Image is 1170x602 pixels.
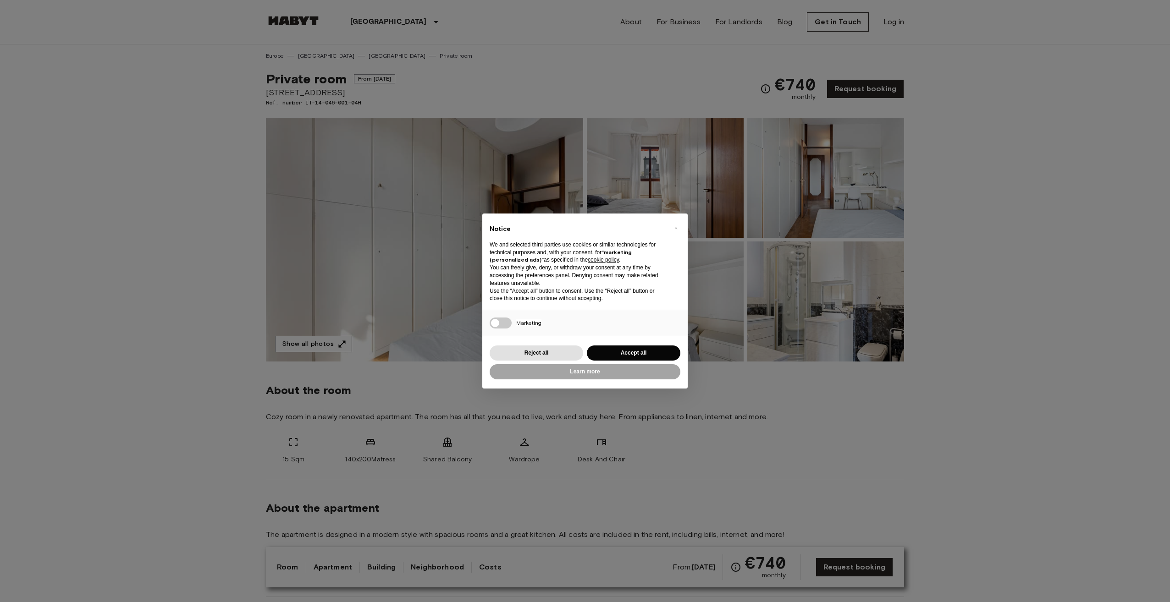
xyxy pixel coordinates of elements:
p: We and selected third parties use cookies or similar technologies for technical purposes and, wit... [490,241,666,264]
a: cookie policy [588,257,619,263]
button: Learn more [490,364,680,379]
button: Reject all [490,345,583,361]
span: Marketing [516,319,541,326]
p: You can freely give, deny, or withdraw your consent at any time by accessing the preferences pane... [490,264,666,287]
button: Accept all [587,345,680,361]
strong: “marketing (personalized ads)” [490,249,632,263]
button: Close this notice [668,221,683,235]
p: Use the “Accept all” button to consent. Use the “Reject all” button or close this notice to conti... [490,287,666,303]
h2: Notice [490,224,666,234]
span: × [674,223,678,234]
